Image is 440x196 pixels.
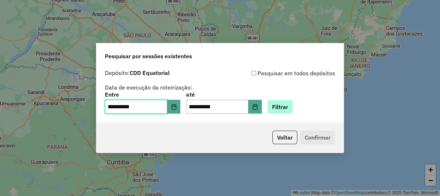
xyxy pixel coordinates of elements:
label: até [186,90,261,99]
button: Choose Date [248,100,262,114]
span: Pesquisar por sessões existentes [105,52,192,60]
label: Entre [105,90,180,99]
button: Filtrar [267,100,293,114]
strong: CDD Equatorial [130,69,170,76]
div: Pesquisar em todos depósitos [220,69,335,77]
label: Data de execução da roteirização: [105,83,192,92]
button: Voltar [272,131,297,144]
button: Choose Date [167,100,181,114]
label: Depósito: [105,69,170,77]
